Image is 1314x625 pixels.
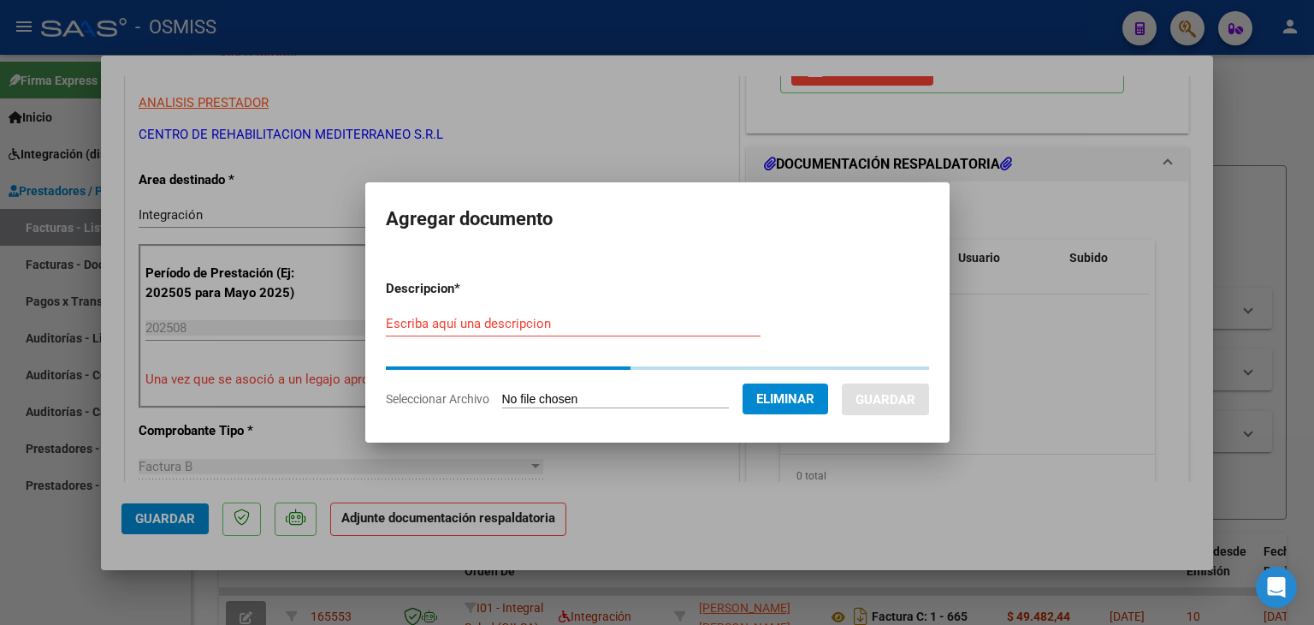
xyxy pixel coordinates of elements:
button: Guardar [842,384,929,415]
span: Guardar [855,392,915,408]
p: Descripcion [386,279,549,299]
h2: Agregar documento [386,203,929,235]
button: Eliminar [743,384,828,414]
span: Eliminar [756,391,814,407]
div: Open Intercom Messenger [1256,567,1297,608]
span: Seleccionar Archivo [386,392,489,406]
